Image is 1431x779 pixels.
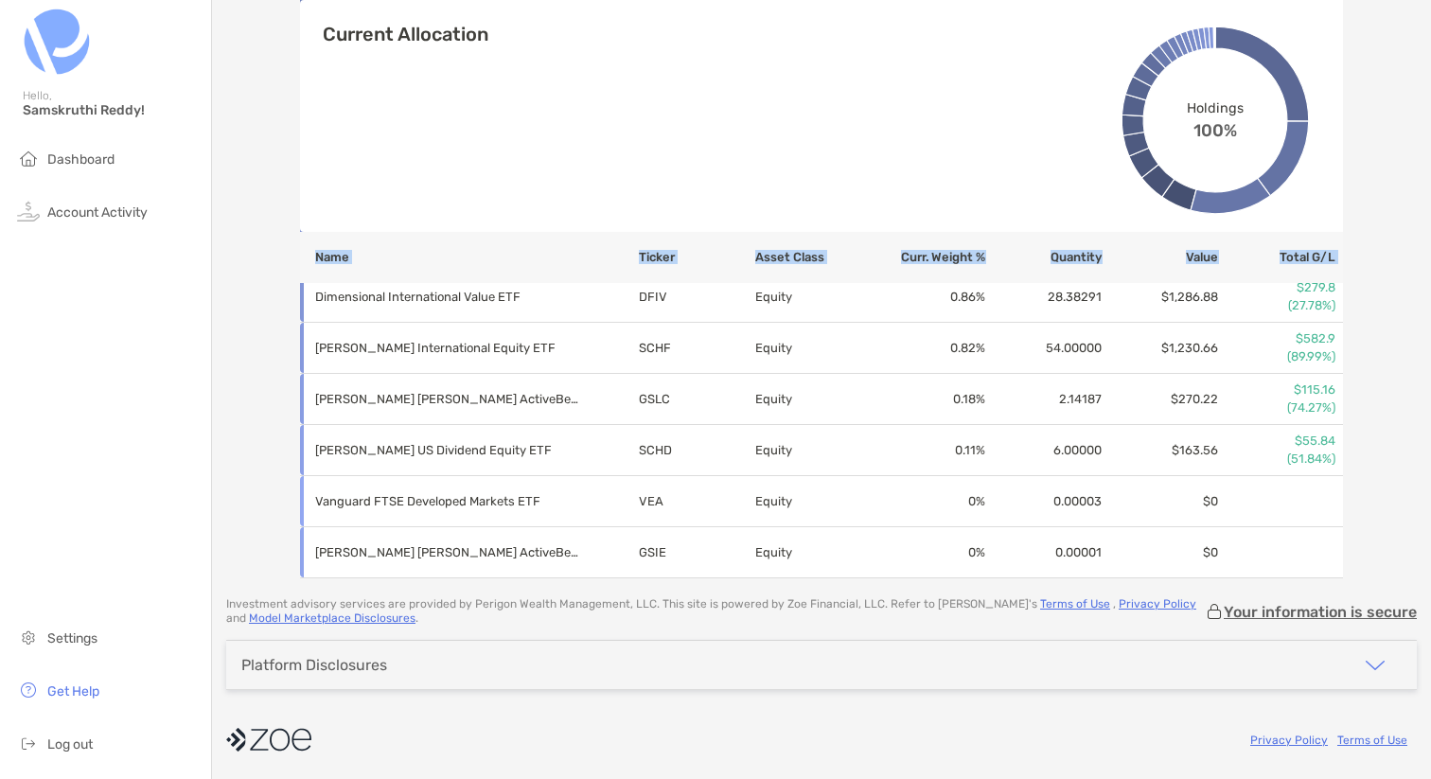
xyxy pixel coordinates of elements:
[47,630,97,646] span: Settings
[754,374,871,425] td: Equity
[300,232,638,283] th: Name
[1220,279,1335,296] p: $279.8
[17,200,40,222] img: activity icon
[17,679,40,701] img: get-help icon
[986,527,1103,578] td: 0.00001
[1103,323,1219,374] td: $1,230.66
[315,285,580,309] p: Dimensional International Value ETF
[638,425,754,476] td: SCHD
[1224,603,1417,621] p: Your information is secure
[754,272,871,323] td: Equity
[47,683,99,699] span: Get Help
[1193,116,1237,141] span: 100%
[986,272,1103,323] td: 28.38291
[986,425,1103,476] td: 6.00000
[315,438,580,462] p: Schwab US Dividend Equity ETF
[871,425,987,476] td: 0.11 %
[249,611,415,625] a: Model Marketplace Disclosures
[17,626,40,648] img: settings icon
[226,718,311,761] img: company logo
[47,204,148,221] span: Account Activity
[23,102,200,118] span: Samskruthi Reddy!
[754,323,871,374] td: Equity
[638,374,754,425] td: GSLC
[871,232,987,283] th: Curr. Weight %
[23,8,91,76] img: Zoe Logo
[1103,374,1219,425] td: $270.22
[1187,99,1243,115] span: Holdings
[754,425,871,476] td: Equity
[754,232,871,283] th: Asset Class
[1220,348,1335,365] p: (89.99%)
[1250,734,1328,747] a: Privacy Policy
[241,656,387,674] div: Platform Disclosures
[1337,734,1407,747] a: Terms of Use
[1220,433,1335,450] p: $55.84
[1040,597,1110,611] a: Terms of Use
[638,527,754,578] td: GSIE
[323,23,488,45] h4: Current Allocation
[871,272,987,323] td: 0.86 %
[1220,451,1335,468] p: (51.84%)
[754,476,871,527] td: Equity
[986,232,1103,283] th: Quantity
[1103,272,1219,323] td: $1,286.88
[1103,232,1219,283] th: Value
[1103,425,1219,476] td: $163.56
[1364,654,1387,677] img: icon arrow
[986,476,1103,527] td: 0.00003
[47,736,93,752] span: Log out
[871,476,987,527] td: 0 %
[17,732,40,754] img: logout icon
[1103,476,1219,527] td: $0
[871,374,987,425] td: 0.18 %
[315,489,580,513] p: Vanguard FTSE Developed Markets ETF
[315,540,580,564] p: Goldman Sachs ActiveBeta International Equity ETF
[638,272,754,323] td: DFIV
[1103,527,1219,578] td: $0
[871,527,987,578] td: 0 %
[638,232,754,283] th: Ticker
[226,597,1205,626] p: Investment advisory services are provided by Perigon Wealth Management, LLC . This site is powere...
[638,476,754,527] td: VEA
[638,323,754,374] td: SCHF
[315,387,580,411] p: Goldman Sachs ActiveBeta U.S. Large Cap Equity ETF
[986,323,1103,374] td: 54.00000
[1220,330,1335,347] p: $582.9
[754,527,871,578] td: Equity
[17,147,40,169] img: household icon
[1119,597,1196,611] a: Privacy Policy
[315,336,580,360] p: Schwab International Equity ETF
[1220,381,1335,398] p: $115.16
[871,323,987,374] td: 0.82 %
[1220,399,1335,416] p: (74.27%)
[1220,297,1335,314] p: (27.78%)
[986,374,1103,425] td: 2.14187
[47,151,115,168] span: Dashboard
[1219,232,1343,283] th: Total G/L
